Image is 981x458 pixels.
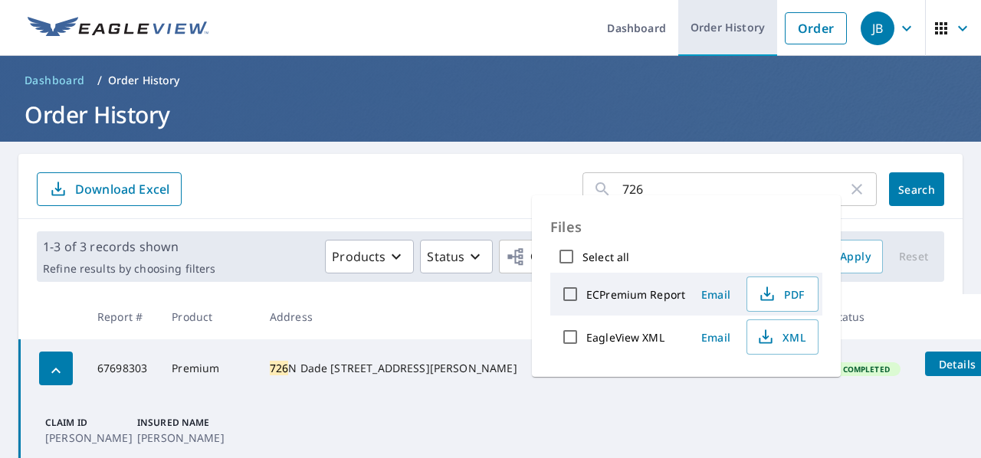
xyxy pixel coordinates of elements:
[582,250,629,264] label: Select all
[43,262,215,276] p: Refine results by choosing filters
[137,430,223,446] p: [PERSON_NAME]
[901,182,932,197] span: Search
[785,12,847,44] a: Order
[746,319,819,355] button: XML
[697,330,734,345] span: Email
[550,214,822,240] p: Files
[756,328,805,346] span: XML
[45,430,131,446] p: [PERSON_NAME]
[840,247,871,267] span: Apply
[697,287,734,302] span: Email
[85,339,159,397] td: 67698303
[85,294,159,339] th: Report #
[18,68,963,93] nav: breadcrumb
[861,11,894,45] div: JB
[258,294,530,339] th: Address
[427,247,464,266] p: Status
[828,240,883,273] button: Apply
[45,416,131,430] p: Claim ID
[691,283,740,306] button: Email
[18,68,91,93] a: Dashboard
[270,361,517,376] div: N Dade [STREET_ADDRESS][PERSON_NAME]
[586,330,664,345] label: EagleView XML
[159,294,258,339] th: Product
[530,339,589,397] td: [DATE]
[97,71,102,90] li: /
[746,276,819,312] button: PDF
[43,237,215,256] p: 1-3 of 3 records shown
[325,240,414,273] button: Products
[159,339,258,397] td: Premium
[820,294,914,339] th: Status
[586,287,685,302] label: ECPremium Report
[18,99,963,130] h1: Order History
[506,247,557,267] span: Orgs
[499,240,586,273] button: Orgs
[889,172,944,206] button: Search
[622,168,848,211] input: Address, Report #, Claim ID, etc.
[530,294,589,339] th: Date
[834,364,899,375] span: Completed
[934,357,980,371] span: Details
[25,73,85,88] span: Dashboard
[756,285,805,303] span: PDF
[137,416,223,430] p: Insured Name
[28,17,208,40] img: EV Logo
[420,240,493,273] button: Status
[332,247,386,266] p: Products
[108,73,180,88] p: Order History
[37,172,182,206] button: Download Excel
[75,181,169,198] p: Download Excel
[691,326,740,349] button: Email
[270,361,288,375] mark: 726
